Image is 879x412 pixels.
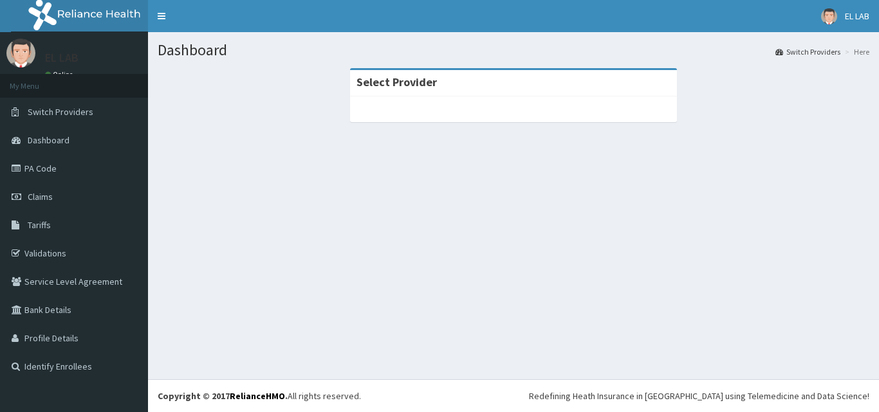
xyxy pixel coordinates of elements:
strong: Select Provider [356,75,437,89]
span: Dashboard [28,134,69,146]
a: RelianceHMO [230,390,285,402]
span: Tariffs [28,219,51,231]
li: Here [842,46,869,57]
h1: Dashboard [158,42,869,58]
footer: All rights reserved. [148,379,879,412]
strong: Copyright © 2017 . [158,390,288,402]
img: User Image [821,8,837,24]
span: EL LAB [845,10,869,22]
a: Online [45,70,76,79]
p: EL LAB [45,52,79,64]
div: Redefining Heath Insurance in [GEOGRAPHIC_DATA] using Telemedicine and Data Science! [529,390,869,402]
span: Claims [28,191,53,202]
a: Switch Providers [775,46,840,57]
img: User Image [6,39,35,67]
span: Switch Providers [28,106,93,118]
